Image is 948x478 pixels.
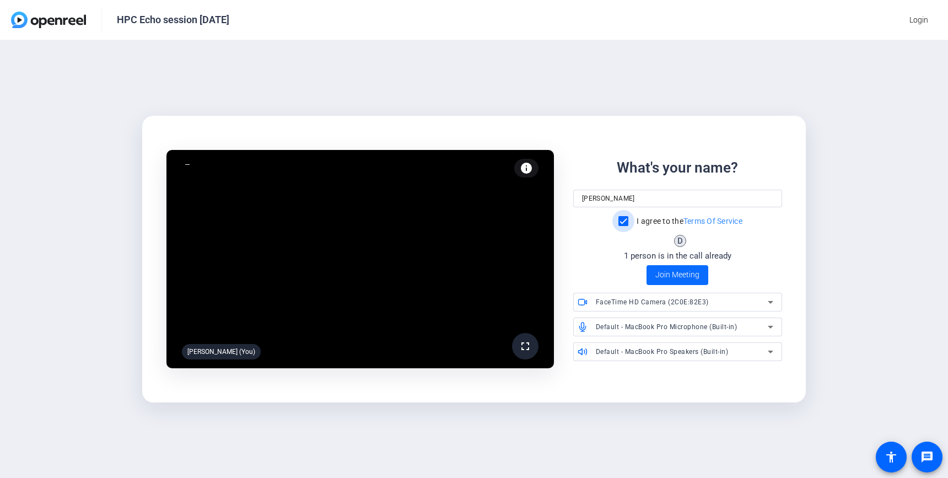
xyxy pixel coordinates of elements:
[617,157,738,179] div: What's your name?
[596,298,709,306] span: FaceTime HD Camera (2C0E:82E3)
[117,13,229,26] div: HPC Echo session [DATE]
[596,323,737,331] span: Default - MacBook Pro Microphone (Built-in)
[582,192,773,205] input: Your name
[182,344,261,359] div: [PERSON_NAME] (You)
[596,348,729,356] span: Default - MacBook Pro Speakers (Built-in)
[655,269,699,281] span: Join Meeting
[683,217,742,225] a: Terms Of Service
[901,10,937,30] button: Login
[885,450,898,464] mat-icon: accessibility
[674,235,686,247] div: D
[519,340,532,353] mat-icon: fullscreen
[520,162,533,175] mat-icon: info
[920,450,934,464] mat-icon: message
[11,12,86,28] img: OpenReel logo
[634,216,742,227] label: I agree to the
[624,250,731,262] div: 1 person is in the call already
[909,14,928,26] span: Login
[647,265,708,285] button: Join Meeting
